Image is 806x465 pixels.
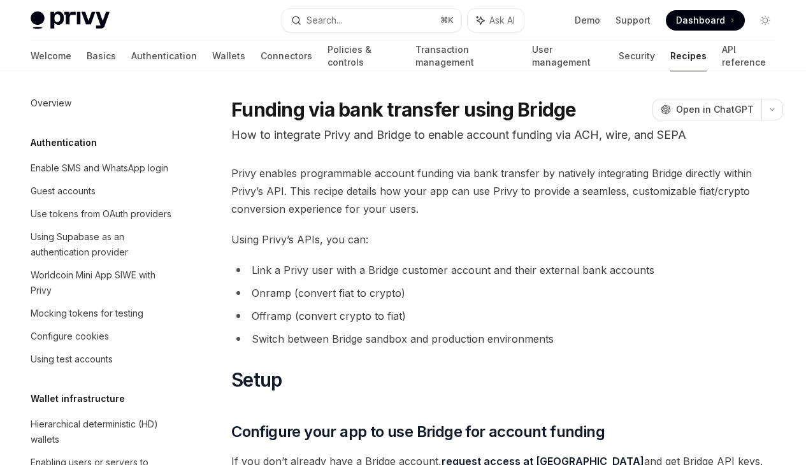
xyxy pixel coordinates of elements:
button: Ask AI [468,9,524,32]
span: Privy enables programmable account funding via bank transfer by natively integrating Bridge direc... [231,164,783,218]
a: Hierarchical deterministic (HD) wallets [20,413,184,451]
a: Using Supabase as an authentication provider [20,225,184,264]
a: API reference [722,41,775,71]
span: Setup [231,368,282,391]
a: Overview [20,92,184,115]
a: Configure cookies [20,325,184,348]
li: Switch between Bridge sandbox and production environments [231,330,783,348]
div: Using Supabase as an authentication provider [31,229,176,260]
div: Mocking tokens for testing [31,306,143,321]
h5: Wallet infrastructure [31,391,125,406]
span: Configure your app to use Bridge for account funding [231,422,605,442]
div: Enable SMS and WhatsApp login [31,161,168,176]
a: Worldcoin Mini App SIWE with Privy [20,264,184,302]
a: Use tokens from OAuth providers [20,203,184,225]
li: Link a Privy user with a Bridge customer account and their external bank accounts [231,261,783,279]
span: Using Privy’s APIs, you can: [231,231,783,248]
div: Guest accounts [31,183,96,199]
span: Dashboard [676,14,725,27]
div: Use tokens from OAuth providers [31,206,171,222]
button: Open in ChatGPT [652,99,761,120]
li: Offramp (convert crypto to fiat) [231,307,783,325]
a: Transaction management [415,41,516,71]
a: Welcome [31,41,71,71]
button: Toggle dark mode [755,10,775,31]
span: Ask AI [489,14,515,27]
h1: Funding via bank transfer using Bridge [231,98,577,121]
li: Onramp (convert fiat to crypto) [231,284,783,302]
span: Open in ChatGPT [676,103,754,116]
img: light logo [31,11,110,29]
div: Worldcoin Mini App SIWE with Privy [31,268,176,298]
div: Using test accounts [31,352,113,367]
div: Search... [306,13,342,28]
a: User management [532,41,604,71]
a: Policies & controls [327,41,400,71]
button: Search...⌘K [282,9,461,32]
a: Mocking tokens for testing [20,302,184,325]
div: Hierarchical deterministic (HD) wallets [31,417,176,447]
a: Connectors [261,41,312,71]
div: Configure cookies [31,329,109,344]
a: Basics [87,41,116,71]
a: Authentication [131,41,197,71]
div: Overview [31,96,71,111]
p: How to integrate Privy and Bridge to enable account funding via ACH, wire, and SEPA [231,126,783,144]
span: ⌘ K [440,15,454,25]
a: Support [615,14,651,27]
a: Enable SMS and WhatsApp login [20,157,184,180]
a: Using test accounts [20,348,184,371]
a: Wallets [212,41,245,71]
a: Dashboard [666,10,745,31]
h5: Authentication [31,135,97,150]
a: Guest accounts [20,180,184,203]
a: Demo [575,14,600,27]
a: Recipes [670,41,707,71]
a: Security [619,41,655,71]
